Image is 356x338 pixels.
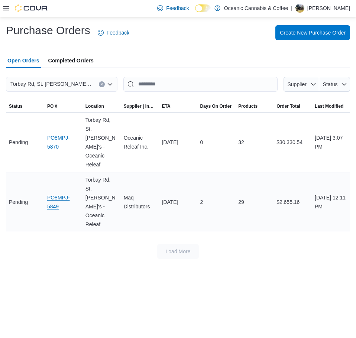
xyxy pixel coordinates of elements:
div: Location [85,103,104,109]
div: $2,655.16 [274,195,312,209]
span: Pending [9,138,28,147]
button: Status [319,77,350,92]
div: [DATE] 12:11 PM [312,190,350,214]
a: Feedback [95,25,132,40]
span: Status [323,81,338,87]
span: Create New Purchase Order [280,29,346,36]
span: Feedback [107,29,129,36]
button: ETA [159,100,197,112]
button: Status [6,100,44,112]
div: [DATE] [159,135,197,150]
p: Oceanic Cannabis & Coffee [224,4,288,13]
span: 0 [200,138,203,147]
span: 2 [200,198,203,207]
button: Days On Order [197,100,235,112]
button: PO # [44,100,82,112]
span: PO # [47,103,57,109]
div: [DATE] 3:07 PM [312,130,350,154]
span: 32 [238,138,244,147]
span: Products [238,103,258,109]
button: Supplier [284,77,319,92]
span: Load More [166,248,191,255]
p: [PERSON_NAME] [307,4,350,13]
a: PO8MPJ-5849 [47,193,80,211]
span: Status [9,103,23,109]
span: Supplier | Invoice Number [124,103,156,109]
span: Days On Order [200,103,232,109]
span: Order Total [276,103,300,109]
span: Open Orders [7,53,39,68]
div: Maq Distributors [121,190,159,214]
span: Torbay Rd, St. [PERSON_NAME]'s - Oceanic Releaf [85,116,118,169]
input: Dark Mode [195,4,211,12]
span: Torbay Rd, St. [PERSON_NAME]'s - Oceanic Releaf [85,175,118,229]
span: Completed Orders [48,53,94,68]
button: Create New Purchase Order [275,25,350,40]
span: 29 [238,198,244,207]
button: Open list of options [107,81,113,87]
span: Torbay Rd, St. [PERSON_NAME]'s - Oceanic Releaf [10,79,91,88]
img: Cova [15,4,48,12]
span: Supplier [288,81,307,87]
span: Pending [9,198,28,207]
button: Last Modified [312,100,350,112]
p: | [291,4,292,13]
div: Oceanic Releaf Inc. [121,130,159,154]
span: ETA [162,103,171,109]
a: Feedback [154,1,192,16]
span: Feedback [166,4,189,12]
button: Products [235,100,274,112]
button: Load More [157,244,199,259]
button: Location [82,100,121,112]
button: Supplier | Invoice Number [121,100,159,112]
a: PO8MPJ-5870 [47,133,80,151]
div: $30,330.54 [274,135,312,150]
div: Franki Webb [295,4,304,13]
span: Last Modified [315,103,343,109]
input: This is a search bar. After typing your query, hit enter to filter the results lower in the page. [123,77,278,92]
button: Clear input [99,81,105,87]
h1: Purchase Orders [6,23,90,38]
button: Order Total [274,100,312,112]
div: [DATE] [159,195,197,209]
